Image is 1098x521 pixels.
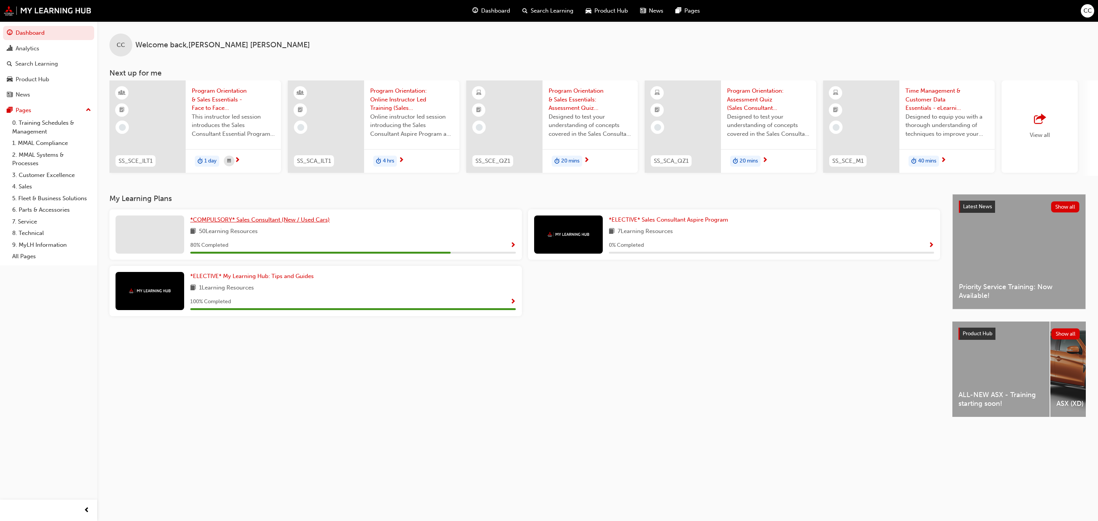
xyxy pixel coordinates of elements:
span: *COMPULSORY* Sales Consultant (New / Used Cars) [190,216,330,223]
span: guage-icon [472,6,478,16]
a: Dashboard [3,26,94,40]
span: Product Hub [963,330,992,337]
a: 7. Service [9,216,94,228]
span: outbound-icon [1034,114,1045,125]
span: learningResourceType_INSTRUCTOR_LED-icon [119,88,125,98]
span: 50 Learning Resources [199,227,258,236]
a: 3. Customer Excellence [9,169,94,181]
a: ALL-NEW ASX - Training starting soon! [952,322,1050,417]
span: Show Progress [510,299,516,306]
span: 100 % Completed [190,297,231,306]
div: Product Hub [16,75,49,84]
a: 4. Sales [9,181,94,193]
span: 1 day [204,157,217,166]
button: CC [1081,4,1094,18]
span: booktick-icon [298,105,303,115]
span: News [649,6,663,15]
span: guage-icon [7,30,13,37]
span: Designed to equip you with a thorough understanding of techniques to improve your efficiency at w... [905,113,989,138]
span: search-icon [7,61,12,68]
a: Product HubShow all [958,328,1080,340]
span: learningRecordVerb_NONE-icon [476,124,483,131]
span: 4 hrs [383,157,394,166]
span: 80 % Completed [190,241,228,250]
a: Search Learning [3,57,94,71]
span: learningRecordVerb_NONE-icon [119,124,126,131]
button: Show Progress [510,297,516,307]
span: learningResourceType_ELEARNING-icon [833,88,838,98]
span: prev-icon [84,506,90,515]
span: next-icon [941,157,946,164]
button: Pages [3,103,94,117]
a: 1. MMAL Compliance [9,137,94,149]
a: All Pages [9,251,94,262]
span: learningResourceType_ELEARNING-icon [476,88,482,98]
h3: Next up for me [97,69,1098,77]
span: next-icon [398,157,404,164]
button: Show all [1051,328,1080,339]
span: ALL-NEW ASX - Training starting soon! [958,391,1043,408]
span: *ELECTIVE* My Learning Hub: Tips and Guides [190,273,314,280]
span: SS_SCA_ILT1 [297,157,331,166]
span: 20 mins [561,157,579,166]
a: SS_SCE_M1Time Management & Customer Data Essentials - eLearning Module (Sales Consultant Essentia... [823,80,995,173]
span: SS_SCE_M1 [832,157,864,166]
span: Show Progress [928,242,934,249]
span: 0 % Completed [609,241,644,250]
a: Analytics [3,42,94,56]
span: Latest News [963,203,992,210]
a: mmal [4,6,91,16]
span: This instructor led session introduces the Sales Consultant Essential Program and outlines what y... [192,113,275,138]
a: 8. Technical [9,227,94,239]
a: *ELECTIVE* My Learning Hub: Tips and Guides [190,272,317,281]
span: *ELECTIVE* Sales Consultant Aspire Program [609,216,728,223]
span: Dashboard [481,6,510,15]
span: Designed to test your understanding of concepts covered in the Sales Consultant Essential Program... [549,113,632,138]
span: duration-icon [376,156,381,166]
span: 1 Learning Resources [199,283,254,293]
span: learningResourceType_ELEARNING-icon [655,88,660,98]
span: news-icon [7,92,13,98]
a: 0. Training Schedules & Management [9,117,94,137]
span: car-icon [7,76,13,83]
span: pages-icon [7,107,13,114]
a: guage-iconDashboard [466,3,516,19]
a: 2. MMAL Systems & Processes [9,149,94,169]
span: booktick-icon [655,105,660,115]
a: *ELECTIVE* Sales Consultant Aspire Program [609,215,731,224]
span: duration-icon [554,156,560,166]
span: 7 Learning Resources [618,227,673,236]
h3: My Learning Plans [109,194,940,203]
span: SS_SCE_ILT1 [119,157,152,166]
a: News [3,88,94,102]
button: Show Progress [928,241,934,250]
span: Product Hub [594,6,628,15]
span: Search Learning [531,6,573,15]
img: mmal [129,288,171,293]
span: Program Orientation: Online Instructor Led Training (Sales Consultant Aspire Program) [370,87,453,113]
span: book-icon [609,227,615,236]
a: SS_SCE_QZ1Program Orientation & Sales Essentials: Assessment Quiz (Sales Consultant Essential Pro... [466,80,638,173]
span: learningResourceType_INSTRUCTOR_LED-icon [298,88,303,98]
span: search-icon [522,6,528,16]
span: SS_SCA_QZ1 [654,157,689,166]
div: Search Learning [15,59,58,68]
span: 40 mins [918,157,936,166]
span: book-icon [190,227,196,236]
button: DashboardAnalyticsSearch LearningProduct HubNews [3,24,94,103]
span: chart-icon [7,45,13,52]
span: Show Progress [510,242,516,249]
span: next-icon [584,157,589,164]
a: SS_SCA_ILT1Program Orientation: Online Instructor Led Training (Sales Consultant Aspire Program)O... [288,80,459,173]
a: *COMPULSORY* Sales Consultant (New / Used Cars) [190,215,333,224]
div: Analytics [16,44,39,53]
span: learningRecordVerb_NONE-icon [833,124,840,131]
div: News [16,90,30,99]
span: CC [1084,6,1092,15]
span: Program Orientation & Sales Essentials: Assessment Quiz (Sales Consultant Essential Program) [549,87,632,113]
span: car-icon [586,6,591,16]
a: Product Hub [3,72,94,87]
span: 20 mins [740,157,758,166]
span: next-icon [762,157,768,164]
